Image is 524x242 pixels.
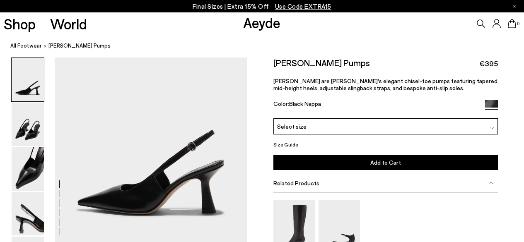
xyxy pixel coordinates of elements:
[489,181,493,185] img: svg%3E
[479,58,498,69] span: €395
[273,58,370,68] h2: [PERSON_NAME] Pumps
[12,103,44,146] img: Fernanda Slingback Pumps - Image 2
[273,77,497,91] span: [PERSON_NAME] are [PERSON_NAME]'s elegant chisel-toe pumps featuring tapered mid-height heels, ad...
[50,17,87,31] a: World
[193,1,331,12] p: Final Sizes | Extra 15% Off
[273,155,498,170] button: Add to Cart
[10,41,42,50] a: All Footwear
[490,126,494,130] img: svg%3E
[10,35,524,58] nav: breadcrumb
[277,122,307,131] span: Select size
[275,2,331,10] span: Navigate to /collections/ss25-final-sizes
[4,17,36,31] a: Shop
[273,180,319,187] span: Related Products
[12,58,44,101] img: Fernanda Slingback Pumps - Image 1
[12,147,44,191] img: Fernanda Slingback Pumps - Image 3
[273,139,298,150] button: Size Guide
[508,19,516,28] a: 0
[12,192,44,235] img: Fernanda Slingback Pumps - Image 4
[516,22,520,26] span: 0
[48,41,111,50] span: [PERSON_NAME] Pumps
[289,100,321,107] span: Black Nappa
[370,159,401,166] span: Add to Cart
[243,14,280,31] a: Aeyde
[273,100,478,110] div: Color:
